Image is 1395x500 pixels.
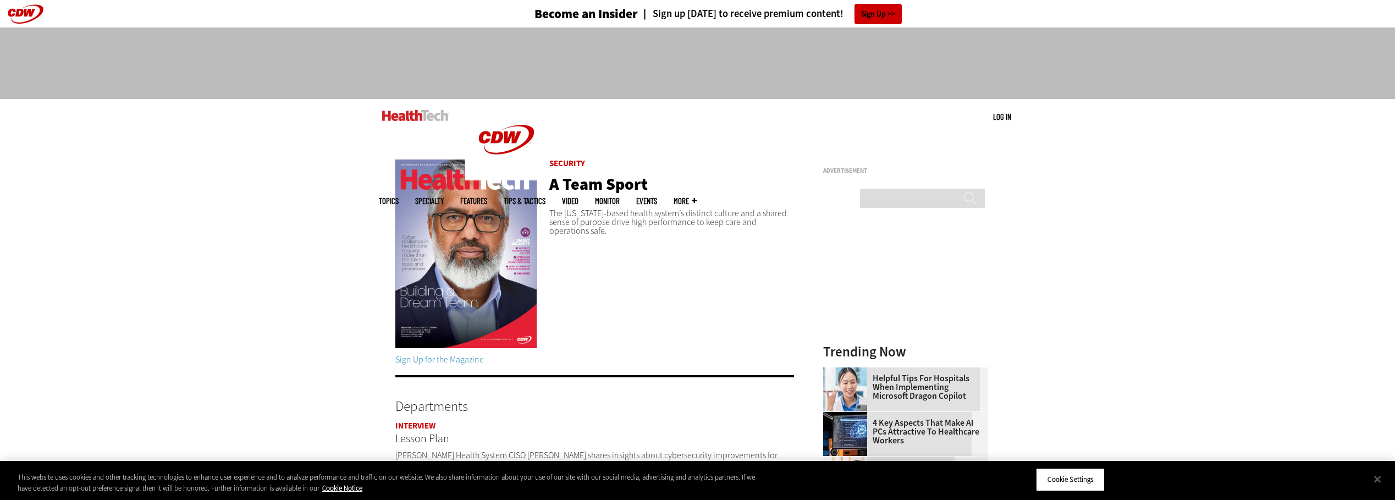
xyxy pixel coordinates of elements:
[993,112,1011,122] a: Log in
[395,448,795,476] p: [PERSON_NAME] Health System CISO [PERSON_NAME] shares insights about cybersecurity improvements f...
[322,483,362,493] a: More information about your privacy
[395,420,435,431] a: Interview
[465,99,548,180] img: Home
[465,172,548,183] a: CDW
[674,197,697,205] span: More
[395,430,795,448] a: Lesson Plan
[823,345,988,359] h3: Trending Now
[823,412,867,456] img: Desktop monitor with brain AI concept
[823,178,988,316] iframe: advertisement
[562,197,578,205] a: Video
[395,375,795,413] h3: Departments
[1036,468,1105,491] button: Cookie Settings
[823,457,873,465] a: Older person using tablet
[823,367,867,411] img: Doctor using phone to dictate to tablet
[18,472,767,493] div: This website uses cookies and other tracking technologies to enhance user experience and to analy...
[493,8,638,20] a: Become an Insider
[549,160,794,235] div: The [US_STATE]-based health system’s distinct culture and a shared sense of purpose drive high pe...
[993,111,1011,123] div: User menu
[636,197,657,205] a: Events
[415,197,444,205] span: Specialty
[823,412,873,421] a: Desktop monitor with brain AI concept
[504,197,545,205] a: Tips & Tactics
[854,4,902,24] a: Sign Up
[823,367,873,376] a: Doctor using phone to dictate to tablet
[823,419,982,445] a: 4 Key Aspects That Make AI PCs Attractive to Healthcare Workers
[395,354,484,365] a: Sign Up for the Magazine
[379,197,399,205] span: Topics
[460,197,487,205] a: Features
[395,160,537,348] img: HTQ325_C1.jpg
[823,374,982,400] a: Helpful Tips for Hospitals When Implementing Microsoft Dragon Copilot
[498,39,898,88] iframe: advertisement
[534,8,638,20] h3: Become an Insider
[1365,467,1390,491] button: Close
[638,9,843,19] a: Sign up [DATE] to receive premium content!
[382,110,449,121] img: Home
[595,197,620,205] a: MonITor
